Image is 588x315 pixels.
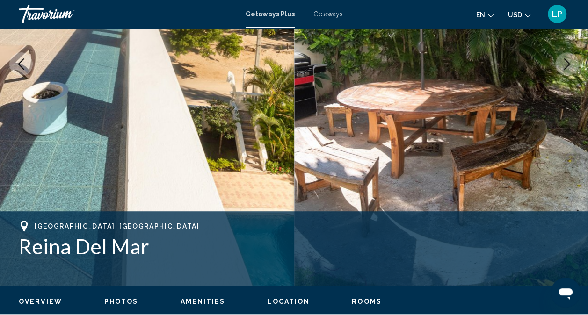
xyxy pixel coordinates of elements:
[476,8,494,21] button: Change language
[552,9,562,19] span: LP
[180,297,225,306] button: Amenities
[180,298,225,305] span: Amenities
[19,5,236,23] a: Travorium
[19,297,62,306] button: Overview
[246,10,295,18] a: Getaways Plus
[104,298,138,305] span: Photos
[35,222,199,230] span: [GEOGRAPHIC_DATA], [GEOGRAPHIC_DATA]
[19,234,569,258] h1: Reina Del Mar
[352,297,382,306] button: Rooms
[19,298,62,305] span: Overview
[104,297,138,306] button: Photos
[9,52,33,76] button: Previous image
[313,10,343,18] a: Getaways
[352,298,382,305] span: Rooms
[551,278,581,308] iframe: Button to launch messaging window
[508,8,531,21] button: Change currency
[555,52,579,76] button: Next image
[267,297,310,306] button: Location
[476,11,485,19] span: en
[508,11,522,19] span: USD
[267,298,310,305] span: Location
[545,4,569,24] button: User Menu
